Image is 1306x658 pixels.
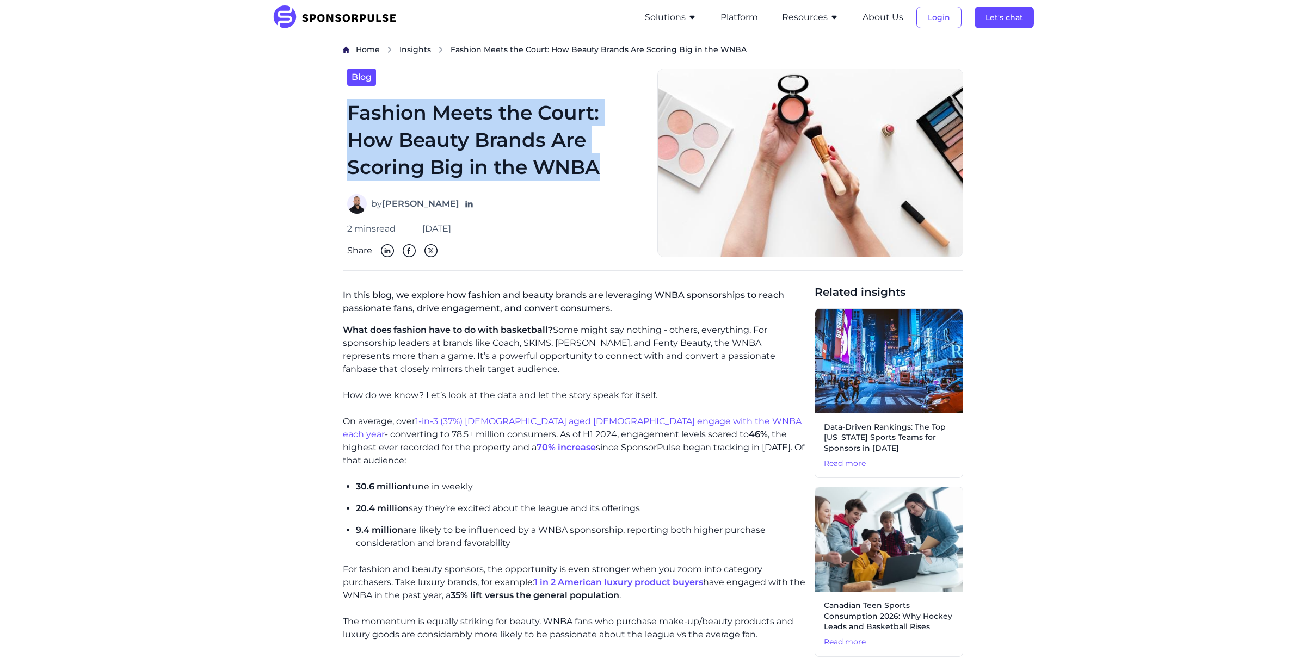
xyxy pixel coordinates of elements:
span: Read more [824,458,954,469]
a: Let's chat [975,13,1034,22]
span: 20.4 million [356,503,409,513]
span: Share [347,244,372,257]
p: How do we know? Let’s look at the data and let the story speak for itself. [343,389,806,402]
p: In this blog, we explore how fashion and beauty brands are leveraging WNBA sponsorships to reach ... [343,284,806,324]
a: Follow on LinkedIn [464,198,475,209]
h1: Fashion Meets the Court: How Beauty Brands Are Scoring Big in the WNBA [347,99,644,181]
img: Getty images courtesy of Unsplash [815,487,963,592]
iframe: Chat Widget [1252,606,1306,658]
p: The momentum is equally striking for beauty. WNBA fans who purchase make-up/beauty products and l... [343,615,806,641]
a: 70% increase [537,442,596,452]
span: Home [356,45,380,54]
a: Insights [399,44,431,55]
span: 9.4 million [356,525,403,535]
img: SponsorPulse [272,5,404,29]
span: by [371,197,459,210]
span: Related insights [815,284,963,300]
span: Read more [824,637,954,648]
p: tune in weekly [356,480,806,493]
img: Home [343,46,349,53]
a: Home [356,44,380,55]
a: About Us [863,13,903,22]
p: On average, over - converting to 78.5+ million consumers. As of H1 2024, engagement levels soared... [343,415,806,467]
span: Insights [399,45,431,54]
span: 35% lift versus the general population [451,590,619,600]
button: Login [916,7,962,28]
img: chevron right [386,46,393,53]
a: Canadian Teen Sports Consumption 2026: Why Hockey Leads and Basketball RisesRead more [815,487,963,656]
button: About Us [863,11,903,24]
span: Data-Driven Rankings: The Top [US_STATE] Sports Teams for Sponsors in [DATE] [824,422,954,454]
span: 30.6 million [356,481,408,492]
p: Some might say nothing - others, everything. For sponsorship leaders at brands like Coach, SKIMS,... [343,324,806,376]
button: Solutions [645,11,697,24]
span: [DATE] [422,222,451,235]
img: Twitter [424,244,438,257]
span: Canadian Teen Sports Consumption 2026: Why Hockey Leads and Basketball Rises [824,600,954,632]
strong: [PERSON_NAME] [382,198,459,209]
p: For fashion and beauty sponsors, the opportunity is even stronger when you zoom into category pur... [343,563,806,602]
img: Photo by Andreas Niendorf courtesy of Unsplash [815,309,963,413]
a: Blog [347,69,376,86]
span: What does fashion have to do with basketball? [343,325,553,335]
img: Facebook [403,244,416,257]
p: are likely to be influenced by a WNBA sponsorship, reporting both higher purchase consideration a... [356,524,806,550]
button: Platform [720,11,758,24]
span: Fashion Meets the Court: How Beauty Brands Are Scoring Big in the WNBA [451,44,747,55]
a: 1-in-3 (37%) [DEMOGRAPHIC_DATA] aged [DEMOGRAPHIC_DATA] engage with the WNBA each year [343,416,802,439]
button: Let's chat [975,7,1034,28]
a: 1 in 2 American luxury product buyers [534,577,703,587]
img: Linkedin [381,244,394,257]
img: chevron right [438,46,444,53]
a: Platform [720,13,758,22]
img: Eddy Sidani [347,194,367,214]
button: Resources [782,11,839,24]
span: 2 mins read [347,222,396,235]
a: Login [916,13,962,22]
a: Data-Driven Rankings: The Top [US_STATE] Sports Teams for Sponsors in [DATE]Read more [815,308,963,478]
p: say they’re excited about the league and its offerings [356,502,806,515]
span: 46% [749,429,768,439]
img: Image by Curated Lifestyle courtesy of Unsplash [657,69,963,257]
